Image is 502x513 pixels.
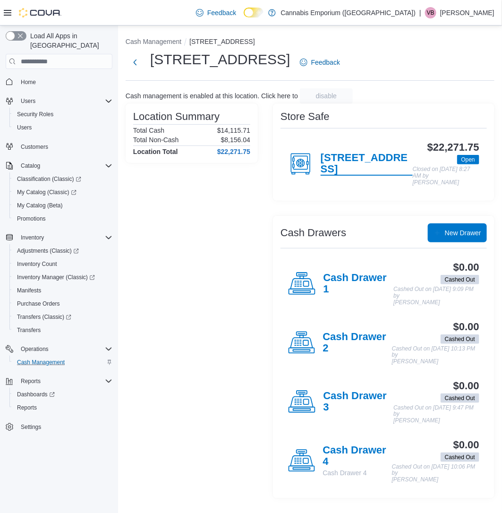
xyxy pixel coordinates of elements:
[13,325,112,336] span: Transfers
[2,94,116,108] button: Users
[2,140,116,154] button: Customers
[21,377,41,385] span: Reports
[221,136,250,144] p: $8,156.04
[13,298,64,309] a: Purchase Orders
[244,8,264,17] input: Dark Mode
[13,213,50,224] a: Promotions
[445,453,475,462] span: Cashed Out
[323,272,394,296] h4: Cash Drawer 1
[2,375,116,388] button: Reports
[311,58,340,67] span: Feedback
[13,245,112,256] span: Adjustments (Classic)
[17,111,53,118] span: Security Roles
[445,275,475,284] span: Cashed Out
[21,423,41,431] span: Settings
[17,188,77,196] span: My Catalog (Classic)
[13,187,80,198] a: My Catalog (Classic)
[13,298,112,309] span: Purchase Orders
[393,405,479,424] p: Cashed Out on [DATE] 9:47 PM by [PERSON_NAME]
[427,7,434,18] span: VB
[17,124,32,131] span: Users
[9,108,116,121] button: Security Roles
[413,166,479,186] p: Closed on [DATE] 8:27 AM by [PERSON_NAME]
[217,127,250,134] p: $14,115.71
[17,141,52,153] a: Customers
[9,244,116,257] a: Adjustments (Classic)
[13,173,85,185] a: Classification (Classic)
[17,313,71,321] span: Transfers (Classic)
[17,421,112,433] span: Settings
[321,152,413,176] h4: [STREET_ADDRESS]
[441,275,479,284] span: Cashed Out
[13,272,99,283] a: Inventory Manager (Classic)
[281,227,346,239] h3: Cash Drawers
[13,258,61,270] a: Inventory Count
[9,199,116,212] button: My Catalog (Beta)
[13,245,83,256] a: Adjustments (Classic)
[17,175,81,183] span: Classification (Classic)
[17,343,52,355] button: Operations
[445,335,475,343] span: Cashed Out
[17,343,112,355] span: Operations
[17,141,112,153] span: Customers
[441,393,479,403] span: Cashed Out
[13,122,35,133] a: Users
[9,284,116,297] button: Manifests
[9,297,116,310] button: Purchase Orders
[17,300,60,308] span: Purchase Orders
[453,439,479,451] h3: $0.00
[13,389,112,400] span: Dashboards
[13,402,112,413] span: Reports
[19,8,61,17] img: Cova
[13,200,112,211] span: My Catalog (Beta)
[281,7,416,18] p: Cannabis Emporium ([GEOGRAPHIC_DATA])
[2,159,116,172] button: Catalog
[21,143,48,151] span: Customers
[393,286,479,306] p: Cashed Out on [DATE] 9:09 PM by [PERSON_NAME]
[9,310,116,324] a: Transfers (Classic)
[461,155,475,164] span: Open
[21,162,40,170] span: Catalog
[9,172,116,186] a: Classification (Classic)
[13,285,112,296] span: Manifests
[9,356,116,369] button: Cash Management
[13,109,57,120] a: Security Roles
[17,359,65,366] span: Cash Management
[425,7,436,18] div: Victoria Buono
[428,223,487,242] button: New Drawer
[150,50,290,69] h1: [STREET_ADDRESS]
[9,121,116,134] button: Users
[17,404,37,411] span: Reports
[207,8,236,17] span: Feedback
[316,91,337,101] span: disable
[17,391,55,398] span: Dashboards
[300,88,353,103] button: disable
[13,200,67,211] a: My Catalog (Beta)
[13,213,112,224] span: Promotions
[9,212,116,225] button: Promotions
[13,389,59,400] a: Dashboards
[13,272,112,283] span: Inventory Manager (Classic)
[9,257,116,271] button: Inventory Count
[441,453,479,462] span: Cashed Out
[2,420,116,434] button: Settings
[9,271,116,284] a: Inventory Manager (Classic)
[17,376,44,387] button: Reports
[419,7,421,18] p: |
[13,258,112,270] span: Inventory Count
[17,215,46,222] span: Promotions
[9,401,116,414] button: Reports
[17,274,95,281] span: Inventory Manager (Classic)
[133,127,164,134] h6: Total Cash
[13,285,45,296] a: Manifests
[457,155,479,164] span: Open
[323,445,392,468] h4: Cash Drawer 4
[441,334,479,344] span: Cashed Out
[192,3,240,22] a: Feedback
[126,92,298,100] p: Cash management is enabled at this location. Click here to
[13,173,112,185] span: Classification (Classic)
[6,71,112,458] nav: Complex example
[126,38,181,45] button: Cash Management
[13,357,68,368] a: Cash Management
[21,97,35,105] span: Users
